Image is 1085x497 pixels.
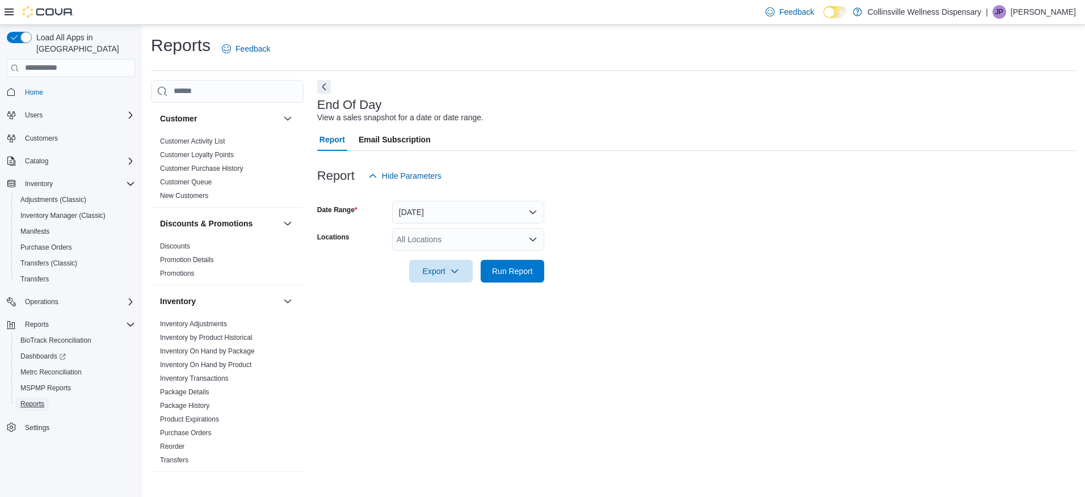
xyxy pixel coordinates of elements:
[20,227,49,236] span: Manifests
[16,334,96,347] a: BioTrack Reconciliation
[151,134,304,207] div: Customer
[20,243,72,252] span: Purchase Orders
[160,443,184,450] a: Reorder
[16,241,135,254] span: Purchase Orders
[20,85,135,99] span: Home
[317,112,483,124] div: View a sales snapshot for a date or date range.
[16,272,135,286] span: Transfers
[25,134,58,143] span: Customers
[823,18,824,19] span: Dark Mode
[20,177,57,191] button: Inventory
[317,98,382,112] h3: End Of Day
[160,374,229,382] a: Inventory Transactions
[11,255,140,271] button: Transfers (Classic)
[492,266,533,277] span: Run Report
[11,348,140,364] a: Dashboards
[281,294,295,308] button: Inventory
[986,5,988,19] p: |
[32,32,135,54] span: Load All Apps in [GEOGRAPHIC_DATA]
[160,319,227,328] span: Inventory Adjustments
[160,333,253,342] span: Inventory by Product Historical
[160,429,212,437] a: Purchase Orders
[20,399,44,408] span: Reports
[761,1,818,23] a: Feedback
[25,423,49,432] span: Settings
[20,295,63,309] button: Operations
[160,191,208,200] span: New Customers
[160,428,212,437] span: Purchase Orders
[2,419,140,435] button: Settings
[160,388,209,396] a: Package Details
[20,195,86,204] span: Adjustments (Classic)
[16,334,135,347] span: BioTrack Reconciliation
[20,275,49,284] span: Transfers
[16,209,135,222] span: Inventory Manager (Classic)
[281,112,295,125] button: Customer
[2,317,140,332] button: Reports
[25,88,43,97] span: Home
[317,233,350,242] label: Locations
[11,396,140,412] button: Reports
[160,192,208,200] a: New Customers
[16,241,77,254] a: Purchase Orders
[16,225,54,238] a: Manifests
[160,150,234,159] span: Customer Loyalty Points
[11,271,140,287] button: Transfers
[1011,5,1076,19] p: [PERSON_NAME]
[160,360,251,369] span: Inventory On Hand by Product
[25,297,58,306] span: Operations
[160,296,196,307] h3: Inventory
[217,37,275,60] a: Feedback
[235,43,270,54] span: Feedback
[20,420,135,434] span: Settings
[160,388,209,397] span: Package Details
[11,224,140,239] button: Manifests
[359,128,431,151] span: Email Subscription
[151,317,304,471] div: Inventory
[160,269,195,278] span: Promotions
[20,336,91,345] span: BioTrack Reconciliation
[160,402,209,410] a: Package History
[11,239,140,255] button: Purchase Orders
[2,84,140,100] button: Home
[20,108,47,122] button: Users
[20,352,66,361] span: Dashboards
[20,318,135,331] span: Reports
[25,320,49,329] span: Reports
[16,381,135,395] span: MSPMP Reports
[160,165,243,172] a: Customer Purchase History
[25,179,53,188] span: Inventory
[481,260,544,283] button: Run Report
[2,294,140,310] button: Operations
[160,218,279,229] button: Discounts & Promotions
[20,421,54,435] a: Settings
[11,192,140,208] button: Adjustments (Classic)
[160,347,255,356] span: Inventory On Hand by Package
[16,365,135,379] span: Metrc Reconciliation
[7,79,135,465] nav: Complex example
[2,107,140,123] button: Users
[16,193,135,207] span: Adjustments (Classic)
[160,113,197,124] h3: Customer
[409,260,473,283] button: Export
[160,456,188,464] a: Transfers
[16,349,70,363] a: Dashboards
[823,6,847,18] input: Dark Mode
[160,320,227,328] a: Inventory Adjustments
[11,364,140,380] button: Metrc Reconciliation
[160,334,253,342] a: Inventory by Product Historical
[995,5,1003,19] span: JP
[160,137,225,146] span: Customer Activity List
[160,178,212,186] a: Customer Queue
[20,177,135,191] span: Inventory
[2,130,140,146] button: Customers
[20,259,77,268] span: Transfers (Classic)
[160,347,255,355] a: Inventory On Hand by Package
[16,365,86,379] a: Metrc Reconciliation
[160,269,195,277] a: Promotions
[317,205,358,214] label: Date Range
[160,296,279,307] button: Inventory
[16,397,135,411] span: Reports
[160,218,253,229] h3: Discounts & Promotions
[16,209,110,222] a: Inventory Manager (Classic)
